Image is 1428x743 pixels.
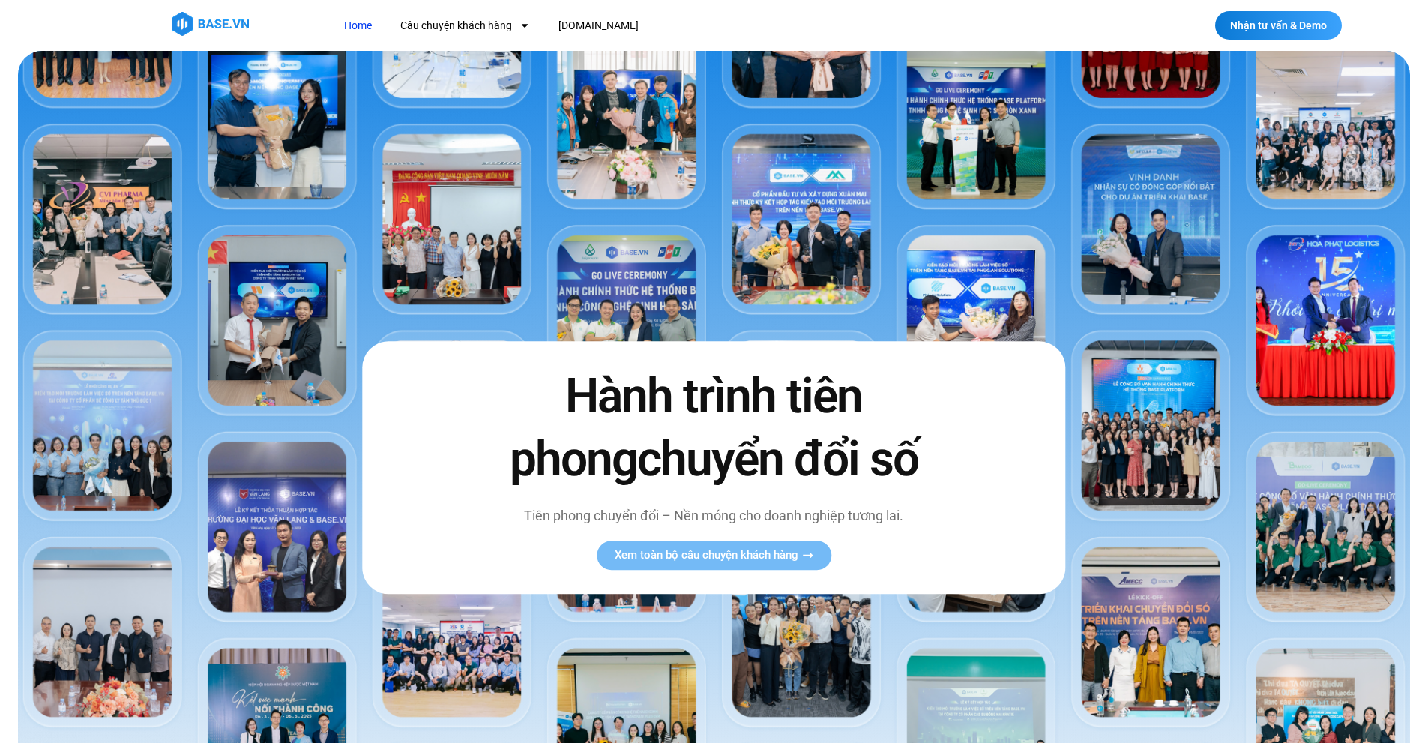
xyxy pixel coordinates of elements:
[389,12,541,40] a: Câu chuyện khách hàng
[615,550,798,561] span: Xem toàn bộ câu chuyện khách hàng
[1230,20,1327,31] span: Nhận tư vấn & Demo
[333,12,383,40] a: Home
[477,366,950,490] h2: Hành trình tiên phong
[547,12,650,40] a: [DOMAIN_NAME]
[597,541,831,570] a: Xem toàn bộ câu chuyện khách hàng
[1215,11,1342,40] a: Nhận tư vấn & Demo
[477,505,950,526] p: Tiên phong chuyển đổi – Nền móng cho doanh nghiệp tương lai.
[637,431,918,487] span: chuyển đổi số
[333,12,914,40] nav: Menu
